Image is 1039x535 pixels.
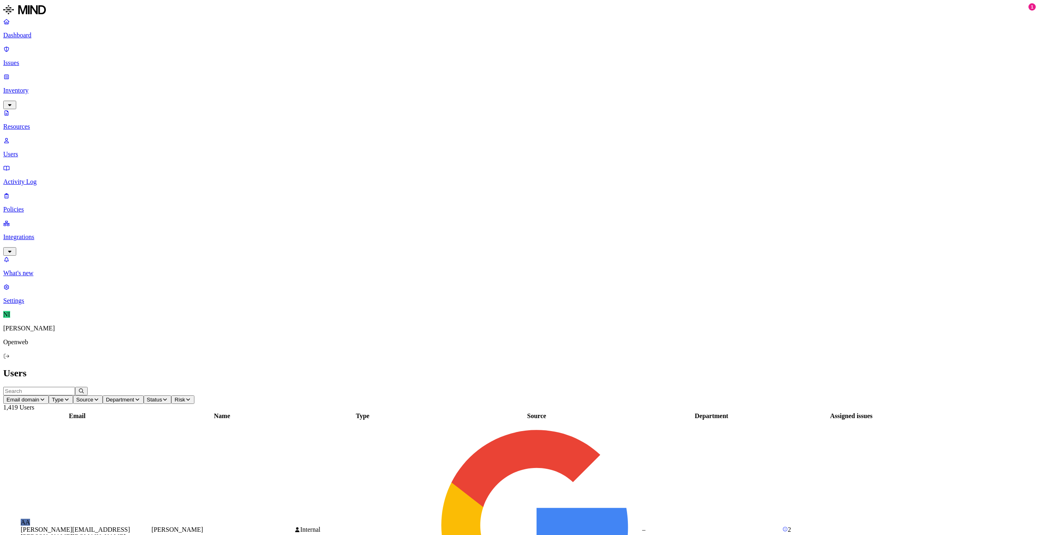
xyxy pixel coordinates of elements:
[433,412,640,420] div: Source
[3,18,1036,39] a: Dashboard
[106,397,134,403] span: Department
[294,412,431,420] div: Type
[3,339,1036,346] p: Openweb
[151,412,292,420] div: Name
[3,164,1036,186] a: Activity Log
[642,412,781,420] div: Department
[3,59,1036,67] p: Issues
[3,297,1036,304] p: Settings
[782,526,788,532] img: status-open.svg
[3,311,10,318] span: NI
[3,32,1036,39] p: Dashboard
[3,3,46,16] img: MIND
[3,387,75,395] input: Search
[782,412,920,420] div: Assigned issues
[3,233,1036,241] p: Integrations
[52,397,64,403] span: Type
[3,45,1036,67] a: Issues
[3,220,1036,255] a: Integrations
[21,519,30,526] span: AA
[3,73,1036,108] a: Inventory
[175,397,185,403] span: Risk
[3,404,34,411] span: 1,419 Users
[3,270,1036,277] p: What's new
[3,206,1036,213] p: Policies
[3,137,1036,158] a: Users
[151,526,292,533] div: [PERSON_NAME]
[3,109,1036,130] a: Resources
[3,178,1036,186] p: Activity Log
[147,397,162,403] span: Status
[76,397,93,403] span: Source
[3,151,1036,158] p: Users
[3,123,1036,130] p: Resources
[300,526,321,533] span: Internal
[1028,3,1036,11] div: 1
[3,3,1036,18] a: MIND
[782,526,920,533] div: 2
[642,526,645,533] span: –
[3,256,1036,277] a: What's new
[3,87,1036,94] p: Inventory
[6,397,39,403] span: Email domain
[3,368,1036,379] h2: Users
[3,283,1036,304] a: Settings
[4,412,150,420] div: Email
[3,192,1036,213] a: Policies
